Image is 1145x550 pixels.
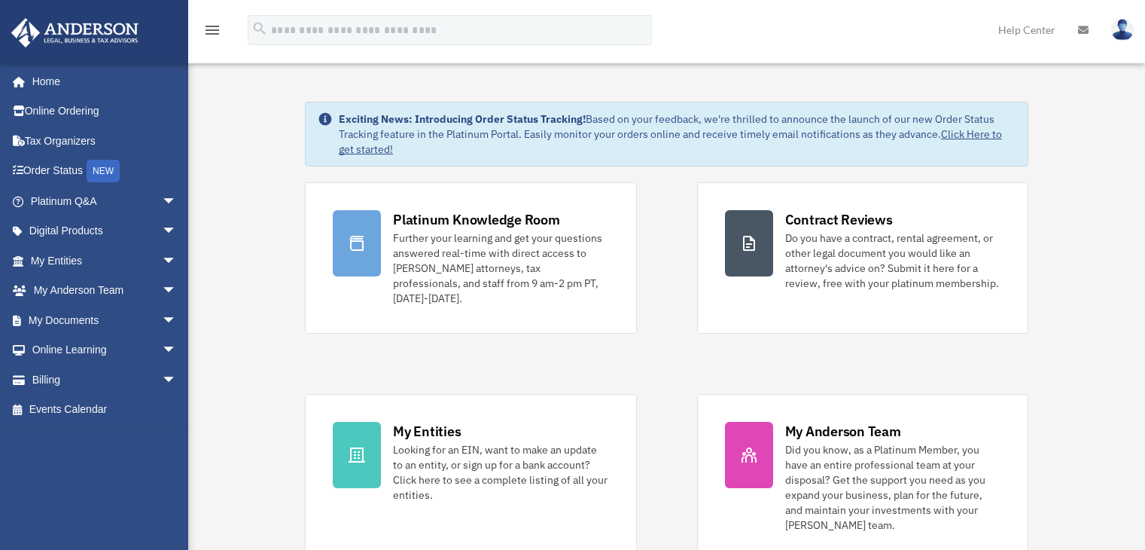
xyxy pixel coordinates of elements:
i: search [251,20,268,37]
span: arrow_drop_down [162,186,192,217]
div: Further your learning and get your questions answered real-time with direct access to [PERSON_NAM... [393,231,608,306]
div: My Anderson Team [785,422,901,441]
a: Billingarrow_drop_down [11,365,199,395]
span: arrow_drop_down [162,276,192,307]
a: Events Calendar [11,395,199,425]
div: Did you know, as a Platinum Member, you have an entire professional team at your disposal? Get th... [785,442,1000,533]
span: arrow_drop_down [162,305,192,336]
a: Platinum Knowledge Room Further your learning and get your questions answered real-time with dire... [305,182,636,334]
div: NEW [87,160,120,182]
span: arrow_drop_down [162,246,192,277]
div: My Entities [393,422,461,441]
div: Do you have a contract, rental agreement, or other legal document you would like an attorney's ad... [785,231,1000,291]
a: Order StatusNEW [11,156,199,187]
a: My Documentsarrow_drop_down [11,305,199,335]
a: My Anderson Teamarrow_drop_down [11,276,199,306]
a: Click Here to get started! [339,127,1002,156]
div: Based on your feedback, we're thrilled to announce the launch of our new Order Status Tracking fe... [339,112,1016,157]
div: Contract Reviews [785,210,893,229]
a: Online Learningarrow_drop_down [11,335,199,365]
span: arrow_drop_down [162,216,192,247]
a: Online Ordering [11,96,199,127]
img: Anderson Advisors Platinum Portal [7,18,143,47]
img: User Pic [1111,19,1134,41]
div: Platinum Knowledge Room [393,210,560,229]
a: menu [203,26,221,39]
a: My Entitiesarrow_drop_down [11,246,199,276]
a: Digital Productsarrow_drop_down [11,216,199,246]
div: Looking for an EIN, want to make an update to an entity, or sign up for a bank account? Click her... [393,442,608,503]
a: Home [11,66,192,96]
i: menu [203,21,221,39]
a: Tax Organizers [11,126,199,156]
span: arrow_drop_down [162,335,192,366]
span: arrow_drop_down [162,365,192,396]
a: Platinum Q&Aarrow_drop_down [11,186,199,216]
strong: Exciting News: Introducing Order Status Tracking! [339,112,586,126]
a: Contract Reviews Do you have a contract, rental agreement, or other legal document you would like... [697,182,1028,334]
